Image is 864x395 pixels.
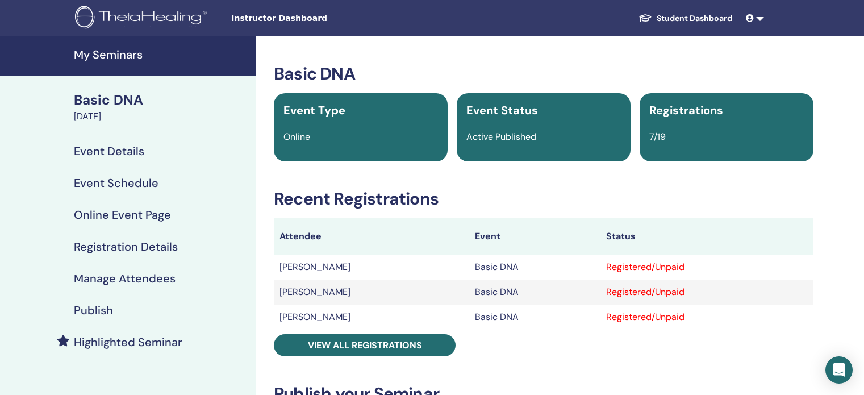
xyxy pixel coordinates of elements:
h4: Publish [74,303,113,317]
span: Instructor Dashboard [231,13,402,24]
img: graduation-cap-white.svg [638,13,652,23]
div: Registered/Unpaid [606,310,808,324]
th: Event [469,218,600,255]
h4: My Seminars [74,48,249,61]
div: Basic DNA [74,90,249,110]
a: Basic DNA[DATE] [67,90,256,123]
th: Status [600,218,813,255]
span: 7/19 [649,131,666,143]
div: Registered/Unpaid [606,285,808,299]
span: View all registrations [308,339,422,351]
a: Student Dashboard [629,8,741,29]
div: Registered/Unpaid [606,260,808,274]
h4: Manage Attendees [74,272,176,285]
img: logo.png [75,6,211,31]
td: Basic DNA [469,305,600,330]
div: [DATE] [74,110,249,123]
h4: Event Details [74,144,144,158]
a: View all registrations [274,334,456,356]
h3: Basic DNA [274,64,813,84]
td: Basic DNA [469,255,600,280]
span: Event Type [283,103,345,118]
h4: Highlighted Seminar [74,335,182,349]
div: Open Intercom Messenger [825,356,853,384]
th: Attendee [274,218,469,255]
h4: Online Event Page [74,208,171,222]
td: [PERSON_NAME] [274,305,469,330]
span: Registrations [649,103,723,118]
h4: Registration Details [74,240,178,253]
td: Basic DNA [469,280,600,305]
td: [PERSON_NAME] [274,280,469,305]
h3: Recent Registrations [274,189,813,209]
h4: Event Schedule [74,176,158,190]
span: Event Status [466,103,538,118]
span: Active Published [466,131,536,143]
span: Online [283,131,310,143]
td: [PERSON_NAME] [274,255,469,280]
